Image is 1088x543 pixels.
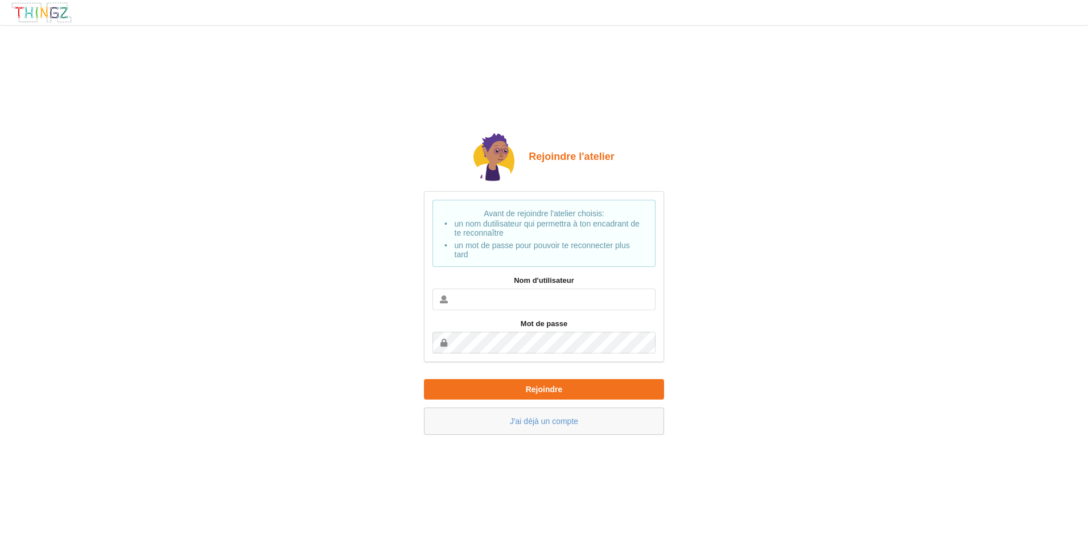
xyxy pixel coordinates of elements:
label: Mot de passe [432,318,656,330]
button: Rejoindre [424,379,664,400]
label: Nom d'utilisateur [432,275,656,286]
div: un mot de passe pour pouvoir te reconnecter plus tard [455,239,644,259]
div: Rejoindre l'atelier [424,131,664,183]
div: un nom dutilisateur qui permettra à ton encadrant de te reconnaître [455,219,644,239]
img: doc.svg [473,133,514,183]
img: thingz_logo.png [11,2,72,23]
a: J'ai déjà un compte [510,417,578,426]
p: Avant de rejoindre l'atelier choisis: [444,208,644,259]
